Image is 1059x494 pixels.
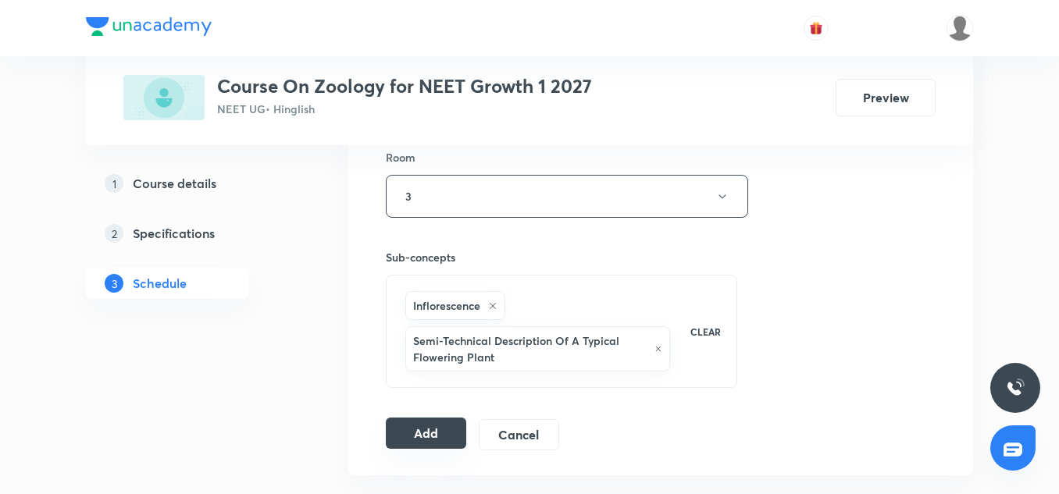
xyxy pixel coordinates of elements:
button: Add [386,418,466,449]
button: avatar [804,16,829,41]
img: avatar [809,21,823,35]
h6: Sub-concepts [386,249,737,265]
h6: Room [386,149,415,165]
h6: Inflorescence [413,297,480,314]
img: Arpit Srivastava [947,15,973,41]
img: 07CEF11A-C0EE-41C8-9181-2D3215669F4E_plus.png [123,75,205,120]
button: 3 [386,175,748,218]
a: 2Specifications [86,218,298,249]
button: Preview [836,79,936,116]
h5: Schedule [133,274,187,293]
a: 1Course details [86,168,298,199]
img: ttu [1006,378,1025,397]
p: 2 [105,224,123,243]
h5: Course details [133,174,216,193]
p: NEET UG • Hinglish [217,101,592,117]
img: Company Logo [86,17,212,36]
h5: Specifications [133,224,215,243]
p: 1 [105,174,123,193]
a: Company Logo [86,17,212,40]
p: CLEAR [690,325,721,339]
p: 3 [105,274,123,293]
h3: Course On Zoology for NEET Growth 1 2027 [217,75,592,98]
button: Cancel [479,419,559,450]
h6: Semi-Technical Description Of A Typical Flowering Plant [413,332,647,365]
